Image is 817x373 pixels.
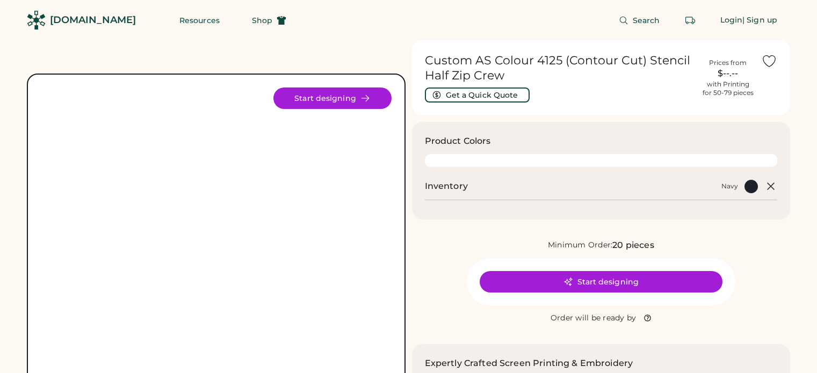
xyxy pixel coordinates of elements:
[679,10,701,31] button: Retrieve an order
[480,271,722,292] button: Start designing
[273,87,392,109] button: Start designing
[27,11,46,30] img: Rendered Logo - Screens
[551,313,637,324] div: Order will be ready by
[425,87,530,103] button: Get a Quick Quote
[742,15,777,26] div: | Sign up
[239,10,299,31] button: Shop
[425,357,633,370] h2: Expertly Crafted Screen Printing & Embroidery
[633,17,660,24] span: Search
[548,240,613,251] div: Minimum Order:
[703,80,754,97] div: with Printing for 50-79 pieces
[425,53,695,83] h1: Custom AS Colour 4125 (Contour Cut) Stencil Half Zip Crew
[612,239,654,252] div: 20 pieces
[701,67,755,80] div: $--.--
[606,10,673,31] button: Search
[167,10,233,31] button: Resources
[425,135,491,148] h3: Product Colors
[252,17,272,24] span: Shop
[425,180,468,193] h2: Inventory
[720,15,743,26] div: Login
[721,182,738,191] div: Navy
[50,13,136,27] div: [DOMAIN_NAME]
[709,58,747,67] div: Prices from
